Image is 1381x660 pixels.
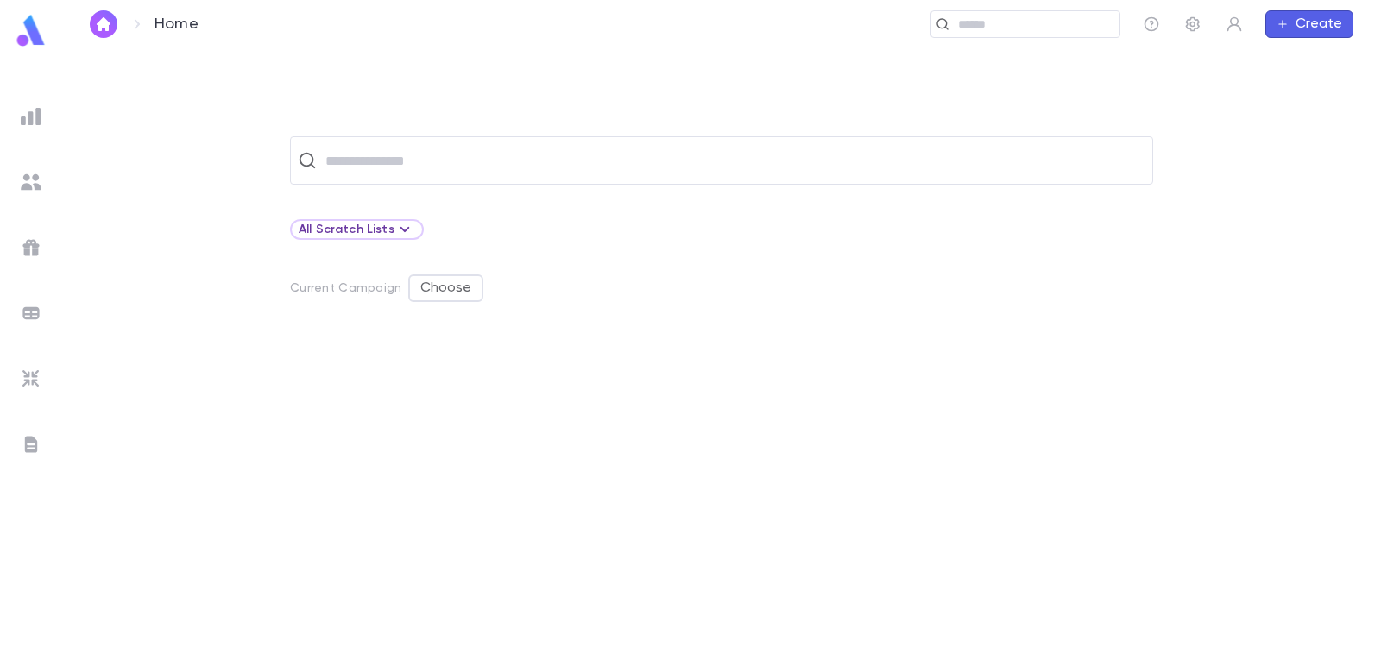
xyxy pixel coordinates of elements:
div: All Scratch Lists [290,219,424,240]
img: reports_grey.c525e4749d1bce6a11f5fe2a8de1b229.svg [21,106,41,127]
img: batches_grey.339ca447c9d9533ef1741baa751efc33.svg [21,303,41,324]
img: home_white.a664292cf8c1dea59945f0da9f25487c.svg [93,17,114,31]
p: Home [154,15,199,34]
p: Current Campaign [290,281,401,295]
img: students_grey.60c7aba0da46da39d6d829b817ac14fc.svg [21,172,41,192]
button: Choose [408,274,483,302]
img: logo [14,14,48,47]
img: imports_grey.530a8a0e642e233f2baf0ef88e8c9fcb.svg [21,368,41,389]
img: campaigns_grey.99e729a5f7ee94e3726e6486bddda8f1.svg [21,237,41,258]
div: All Scratch Lists [299,219,415,240]
img: letters_grey.7941b92b52307dd3b8a917253454ce1c.svg [21,434,41,455]
button: Create [1265,10,1353,38]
